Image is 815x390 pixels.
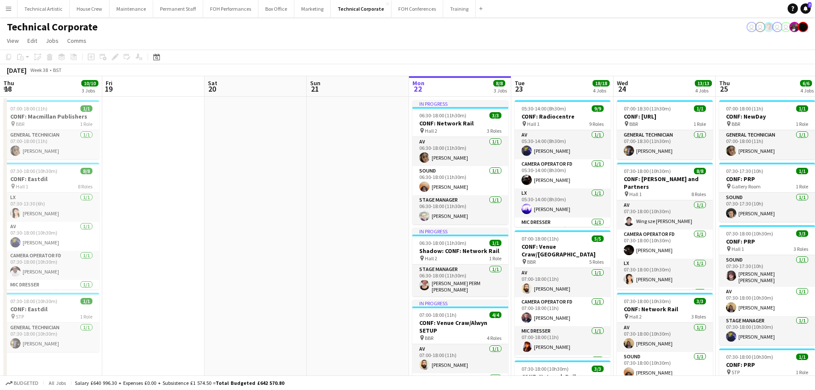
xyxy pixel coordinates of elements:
span: 21 [309,84,320,94]
span: 19 [104,84,113,94]
span: View [7,37,19,45]
button: Permanent Staff [153,0,203,17]
span: Hall 1 [732,246,744,252]
app-card-role: Stage Manager1/107:30-18:00 (10h30m)[PERSON_NAME] [719,316,815,345]
div: In progress [412,228,508,235]
app-card-role: Stage Manager1/106:30-18:00 (11h30m)[PERSON_NAME] [412,195,508,224]
app-card-role: AV1/107:30-18:00 (10h30m)[PERSON_NAME] [617,323,713,352]
span: 3/3 [592,366,604,372]
span: 07:30-18:00 (10h30m) [624,298,671,304]
div: 4 Jobs [695,87,711,94]
span: 07:00-18:00 (11h) [10,105,47,112]
span: BBR [425,335,433,341]
span: 8/8 [493,80,505,86]
h3: Shadow: CONF: Network Rail [412,247,508,255]
div: In progress06:30-18:00 (11h30m)3/3CONF: Network Rail Hall 23 RolesAV1/106:30-18:00 (11h30m)[PERSO... [412,100,508,224]
div: 3 Jobs [494,87,507,94]
app-job-card: 07:30-18:00 (10h30m)8/8CONF: Eastdil Hall 18 RolesLX1/107:30-13:30 (6h)[PERSON_NAME]AV1/107:30-18... [3,163,99,289]
span: Edit [27,37,37,45]
span: 3 Roles [691,313,706,320]
span: 18/18 [593,80,610,86]
app-card-role: AV1/107:00-18:00 (11h)[PERSON_NAME] [515,268,611,297]
app-card-role: LX1/105:30-14:00 (8h30m)[PERSON_NAME] [515,188,611,217]
span: 18 [2,84,14,94]
button: Budgeted [4,378,40,388]
app-card-role: Mic Dresser1/105:30-14:00 (8h30m) [515,217,611,247]
h3: CONF: PRP [719,361,815,369]
h3: CONF: Venue Craw/Alwyn SETUP [412,319,508,334]
span: 8 Roles [691,191,706,197]
app-card-role: Recording Engineer FD1/1 [617,288,713,317]
span: 07:30-17:30 (10h) [726,168,763,174]
app-job-card: 07:00-18:00 (11h)1/1CONF: NewDay BBR1 RoleGeneral Technician1/107:00-18:00 (11h)[PERSON_NAME] [719,100,815,159]
span: 1 Role [80,121,92,127]
span: 07:30-18:00 (10h30m) [726,354,773,360]
span: 1/1 [80,105,92,112]
span: BBR [732,121,740,127]
span: 07:30-18:00 (10h30m) [10,298,57,304]
span: Wed [617,79,628,87]
app-card-role: General Technician1/107:00-18:00 (11h)[PERSON_NAME] [3,130,99,159]
button: Technical Artistic [18,0,70,17]
div: In progress [412,100,508,107]
app-card-role: Sound1/107:30-18:00 (10h30m)[PERSON_NAME] [617,352,713,381]
app-card-role: Mic Dresser1/107:30-18:00 (10h30m) [3,280,99,309]
h3: CONF: Macmillan Publishers [3,113,99,120]
app-card-role: General Technician1/107:30-18:00 (10h30m)[PERSON_NAME] [3,323,99,352]
h3: CONF: Eastdil [3,305,99,313]
app-user-avatar: Liveforce Admin [772,22,782,32]
span: Jobs [46,37,59,45]
span: 07:00-18:00 (11h) [419,312,456,318]
app-card-role: AV1/107:30-18:00 (10h30m)[PERSON_NAME] [719,287,815,316]
app-card-role: General Technician1/107:00-18:30 (11h30m)[PERSON_NAME] [617,130,713,159]
div: BST [53,67,62,73]
span: 07:30-18:00 (10h30m) [522,366,569,372]
span: 7 [808,2,812,8]
span: 07:30-18:00 (10h30m) [624,168,671,174]
h1: Technical Corporate [7,21,98,33]
app-card-role: Camera Operator FD1/107:30-18:00 (10h30m)[PERSON_NAME] [617,229,713,259]
h3: CONF: Venue Craw/[GEOGRAPHIC_DATA] [515,243,611,258]
span: 1/1 [796,354,808,360]
div: 07:30-18:00 (10h30m)1/1CONF: Eastdil STP1 RoleGeneral Technician1/107:30-18:00 (10h30m)[PERSON_NAME] [3,293,99,352]
span: Hall 2 [629,313,642,320]
app-user-avatar: Tom PERM Jeyes [764,22,774,32]
h3: CONF: NewDay [719,113,815,120]
span: 06:30-18:00 (11h30m) [419,240,466,246]
span: 1/1 [489,240,501,246]
span: 06:30-18:00 (11h30m) [419,112,466,119]
span: 13/13 [695,80,712,86]
span: Hall 1 [16,183,28,190]
app-card-role: LX1/107:30-13:30 (6h)[PERSON_NAME] [3,193,99,222]
span: 5 Roles [589,259,604,265]
span: 4/4 [489,312,501,318]
span: 1 Role [80,313,92,320]
h3: CONF: Radiocentre [515,113,611,120]
app-card-role: AV1/106:30-18:00 (11h30m)[PERSON_NAME] [412,137,508,166]
h3: CONF: PRP [719,175,815,183]
span: 8/8 [694,168,706,174]
span: 24 [616,84,628,94]
span: 10/10 [81,80,98,86]
app-job-card: In progress06:30-18:00 (11h30m)1/1Shadow: CONF: Network Rail Hall 21 RoleStage Manager1/106:30-18... [412,228,508,296]
app-job-card: 07:00-18:00 (11h)5/5CONF: Venue Craw/[GEOGRAPHIC_DATA] BBR5 RolesAV1/107:00-18:00 (11h)[PERSON_NA... [515,230,611,357]
app-user-avatar: Liveforce Admin [747,22,757,32]
app-card-role: LX1/107:30-18:00 (10h30m)[PERSON_NAME] [617,259,713,288]
app-job-card: 07:30-17:30 (10h)1/1CONF: PRP Gallery Room1 RoleSound1/107:30-17:30 (10h)[PERSON_NAME] [719,163,815,222]
span: Thu [719,79,730,87]
span: Comms [67,37,86,45]
button: Marketing [294,0,331,17]
app-user-avatar: Gabrielle Barr [798,22,808,32]
div: 07:30-18:00 (10h30m)3/3CONF: PRP Hall 13 RolesSound1/107:30-17:30 (10h)[PERSON_NAME] [PERSON_NAME... [719,225,815,345]
div: [DATE] [7,66,27,74]
span: 1 Role [693,121,706,127]
app-card-role: General Technician1/107:00-18:00 (11h)[PERSON_NAME] [719,130,815,159]
div: 4 Jobs [593,87,609,94]
span: 07:00-18:30 (11h30m) [624,105,671,112]
span: 07:00-18:00 (11h) [522,235,559,242]
span: BBR [629,121,638,127]
span: 07:30-18:00 (10h30m) [10,168,57,174]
